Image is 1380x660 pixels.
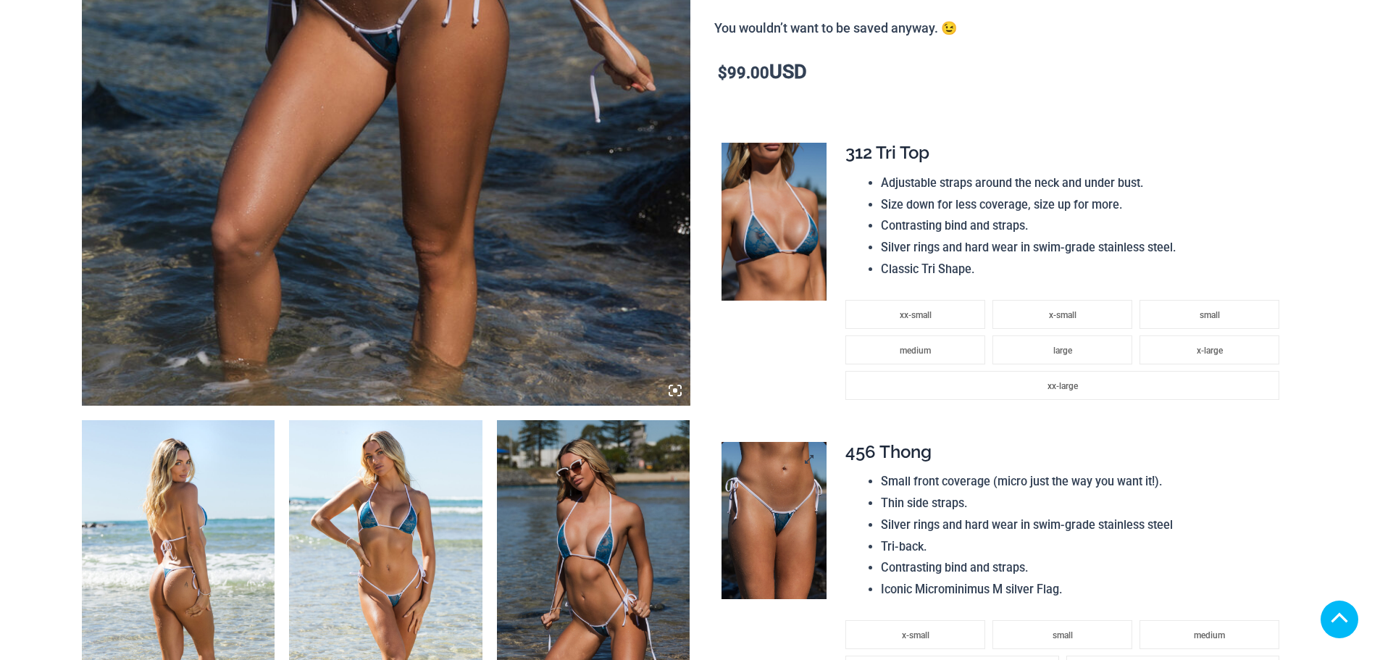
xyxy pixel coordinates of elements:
li: Classic Tri Shape. [881,259,1287,280]
li: Size down for less coverage, size up for more. [881,194,1287,216]
bdi: 99.00 [718,64,769,82]
li: Adjustable straps around the neck and under bust. [881,172,1287,194]
li: Iconic Microminimus M silver Flag. [881,579,1287,601]
span: 312 Tri Top [845,142,929,163]
span: xx-small [900,310,932,320]
span: small [1200,310,1220,320]
span: $ [718,64,727,82]
li: Small front coverage (micro just the way you want it!). [881,471,1287,493]
span: medium [1194,630,1225,640]
li: Contrasting bind and straps. [881,215,1287,237]
li: small [1139,300,1279,329]
li: x-small [845,620,985,649]
span: 456 Thong [845,441,932,462]
li: medium [1139,620,1279,649]
img: Waves Breaking Ocean 312 Top [722,143,827,301]
li: medium [845,335,985,364]
li: Silver rings and hard wear in swim-grade stainless steel [881,514,1287,536]
span: x-small [902,630,929,640]
li: Thin side straps. [881,493,1287,514]
span: large [1053,346,1072,356]
li: small [992,620,1132,649]
li: x-small [992,300,1132,329]
li: Silver rings and hard wear in swim-grade stainless steel. [881,237,1287,259]
span: x-large [1197,346,1223,356]
span: xx-large [1047,381,1078,391]
span: small [1053,630,1073,640]
p: USD [714,62,1298,84]
li: xx-large [845,371,1279,400]
span: medium [900,346,931,356]
li: xx-small [845,300,985,329]
li: x-large [1139,335,1279,364]
li: large [992,335,1132,364]
img: Waves Breaking Ocean 456 Bottom [722,442,827,600]
li: Contrasting bind and straps. [881,557,1287,579]
span: x-small [1049,310,1076,320]
li: Tri-back. [881,536,1287,558]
